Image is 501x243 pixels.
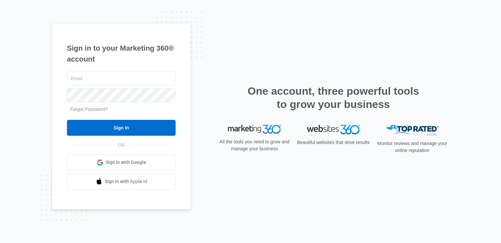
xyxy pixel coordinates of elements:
p: Monitor reviews and manage your online reputation [375,140,449,154]
h2: One account, three powerful tools to grow your business [246,84,421,111]
input: Email [67,72,176,85]
img: Websites 360 [307,125,360,134]
a: Forgot Password? [70,107,108,112]
p: All the tools you need to grow and manage your business [217,138,292,152]
img: Top Rated Local [386,125,439,136]
span: Sign in with Apple Id [105,178,147,185]
h1: Sign in to your Marketing 360® account [67,43,176,65]
a: Sign in with Apple Id [67,174,176,190]
span: OR [113,142,130,149]
input: Sign In [67,120,176,136]
a: Sign in with Google [67,155,176,170]
p: Beautiful websites that drive results [296,139,370,146]
img: Marketing 360 [228,125,281,134]
span: Sign in with Google [106,159,146,166]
